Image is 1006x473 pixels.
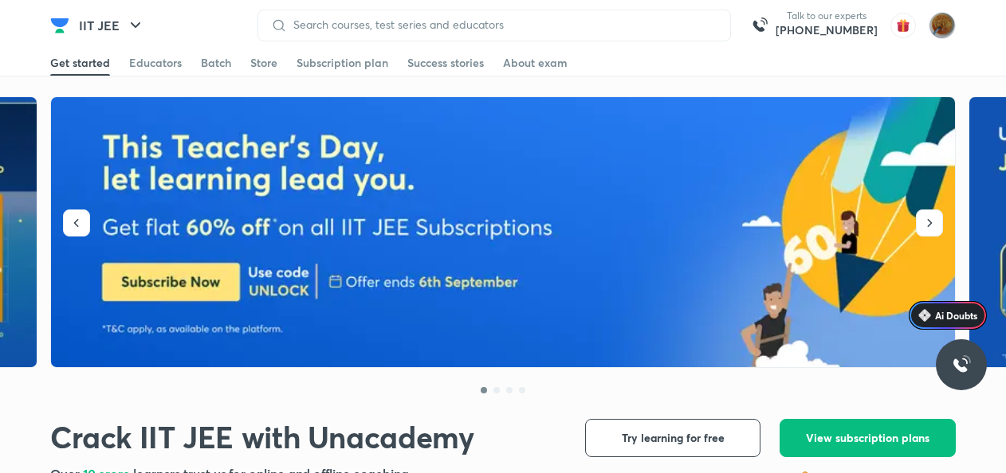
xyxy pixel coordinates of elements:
[287,18,717,31] input: Search courses, test series and educators
[935,309,977,322] span: Ai Doubts
[250,50,277,76] a: Store
[201,50,231,76] a: Batch
[806,430,929,446] span: View subscription plans
[909,301,987,330] a: Ai Doubts
[407,55,484,71] div: Success stories
[622,430,725,446] span: Try learning for free
[129,50,182,76] a: Educators
[776,22,878,38] a: [PHONE_NUMBER]
[297,55,388,71] div: Subscription plan
[407,50,484,76] a: Success stories
[129,55,182,71] div: Educators
[890,13,916,38] img: avatar
[929,12,956,39] img: Vartika tiwary uttarpradesh
[952,355,971,374] img: ttu
[297,50,388,76] a: Subscription plan
[50,419,474,455] h1: Crack IIT JEE with Unacademy
[69,10,155,41] button: IIT JEE
[503,55,568,71] div: About exam
[50,16,69,35] img: Company Logo
[918,309,931,322] img: Icon
[776,10,878,22] p: Talk to our experts
[744,10,776,41] img: call-us
[201,55,231,71] div: Batch
[250,55,277,71] div: Store
[50,50,110,76] a: Get started
[780,419,956,457] button: View subscription plans
[585,419,760,457] button: Try learning for free
[503,50,568,76] a: About exam
[50,55,110,71] div: Get started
